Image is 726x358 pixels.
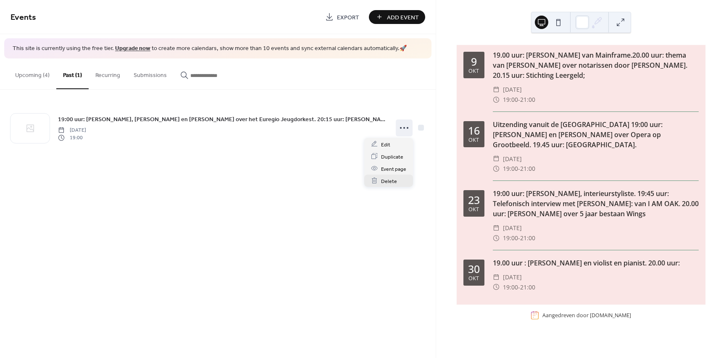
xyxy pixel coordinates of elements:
span: Delete [381,177,397,186]
div: 19:00 uur: [PERSON_NAME], interieurstyliste. 19:45 uur: Telefonisch interview met [PERSON_NAME]: ... [493,188,699,219]
div: ​ [493,233,500,243]
div: 30 [468,264,480,274]
div: 19.00 uur: [PERSON_NAME] van Mainframe.20.00 uur: thema van [PERSON_NAME] over notarissen door [P... [493,50,699,80]
span: Event page [381,164,406,173]
div: okt [468,138,479,143]
div: ​ [493,95,500,105]
div: 23 [468,195,480,205]
div: okt [468,276,479,281]
span: Events [11,9,36,26]
div: okt [468,69,479,74]
span: 19:00 uur: [PERSON_NAME], [PERSON_NAME] en [PERSON_NAME] over het Euregio Jeugdorkest. 20:15 uur:... [58,115,387,124]
span: [DATE] [503,272,522,282]
div: Uitzending vanuit de [GEOGRAPHIC_DATA] 19:00 uur:[PERSON_NAME] en [PERSON_NAME] over Opera op Gro... [493,119,699,150]
span: This site is currently using the free tier. to create more calendars, show more than 10 events an... [13,45,407,53]
span: [DATE] [503,85,522,95]
span: 21:00 [520,164,535,174]
span: Add Event [387,13,419,22]
div: okt [468,207,479,212]
button: Add Event [369,10,425,24]
span: - [518,282,520,292]
div: 16 [468,125,480,136]
div: Aangedreven door [542,312,631,319]
span: 19:00 [503,282,518,292]
div: ​ [493,154,500,164]
span: Edit [381,140,390,149]
button: Past (1) [56,58,89,89]
span: - [518,233,520,243]
span: 19:00 [503,164,518,174]
div: ​ [493,282,500,292]
div: ​ [493,272,500,282]
span: Export [337,13,359,22]
span: - [518,164,520,174]
a: 19:00 uur: [PERSON_NAME], [PERSON_NAME] en [PERSON_NAME] over het Euregio Jeugdorkest. 20:15 uur:... [58,114,387,124]
div: ​ [493,223,500,233]
div: 19.00 uur : [PERSON_NAME] en violist en pianist. 20.00 uur: [493,258,699,268]
span: [DATE] [503,154,522,164]
span: [DATE] [58,126,86,134]
button: Upcoming (4) [8,58,56,88]
span: 21:00 [520,233,535,243]
span: 19:00 [503,95,518,105]
div: ​ [493,164,500,174]
a: Export [319,10,366,24]
span: Duplicate [381,152,403,161]
a: [DOMAIN_NAME] [590,312,631,319]
span: - [518,95,520,105]
span: [DATE] [503,223,522,233]
button: Submissions [127,58,174,88]
span: 21:00 [520,282,535,292]
a: Upgrade now [115,43,150,54]
span: 21:00 [520,95,535,105]
div: ​ [493,85,500,95]
button: Recurring [89,58,127,88]
span: 19:00 [58,134,86,142]
span: 19:00 [503,233,518,243]
div: 9 [471,56,477,67]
